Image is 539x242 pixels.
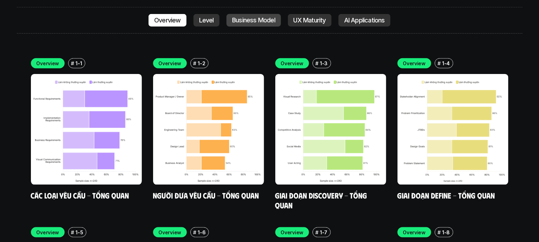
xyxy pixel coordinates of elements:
[37,60,59,67] p: Overview
[442,60,450,67] p: 1-4
[71,230,74,235] h6: #
[154,17,181,24] p: Overview
[315,61,318,66] h6: #
[403,60,426,67] p: Overview
[193,230,196,235] h6: #
[193,14,219,27] a: Level
[153,190,259,200] a: Người đưa yêu cầu - Tổng quan
[320,60,328,67] p: 1-3
[159,229,182,236] p: Overview
[199,17,214,24] p: Level
[281,60,304,67] p: Overview
[275,190,369,210] a: Giai đoạn Discovery - Tổng quan
[320,229,327,236] p: 1-7
[31,190,129,200] a: Các loại yêu cầu - Tổng quan
[198,60,205,67] p: 1-2
[75,229,83,236] p: 1-5
[71,61,74,66] h6: #
[226,14,281,27] a: Business Model
[159,60,182,67] p: Overview
[294,17,326,24] p: UX Maturity
[344,17,385,24] p: AI Applications
[403,229,426,236] p: Overview
[288,14,331,27] a: UX Maturity
[281,229,304,236] p: Overview
[232,17,275,24] p: Business Model
[438,61,441,66] h6: #
[149,14,186,27] a: Overview
[193,61,196,66] h6: #
[397,190,495,200] a: Giai đoạn Define - Tổng quan
[198,229,205,236] p: 1-6
[75,60,82,67] p: 1-1
[442,229,450,236] p: 1-8
[438,230,441,235] h6: #
[37,229,59,236] p: Overview
[315,230,318,235] h6: #
[338,14,390,27] a: AI Applications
